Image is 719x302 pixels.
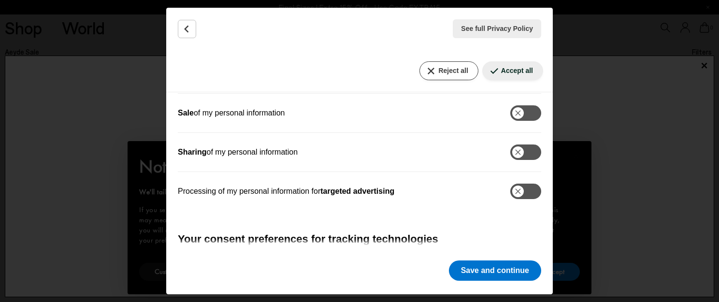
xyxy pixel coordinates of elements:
button: Reject all [419,61,478,80]
b: Sharing [178,148,207,156]
label: of my personal information [178,146,298,158]
button: Back [178,20,196,38]
span: See full Privacy Policy [461,24,533,34]
h3: Your consent preferences for tracking technologies [178,231,541,247]
label: of my personal information [178,107,285,119]
label: Processing of my personal information for [178,186,394,197]
button: Save and continue [449,260,541,281]
button: Accept all [482,61,543,80]
button: See full Privacy Policy [453,19,541,38]
b: targeted advertising [320,187,394,195]
b: Sale [178,109,194,117]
